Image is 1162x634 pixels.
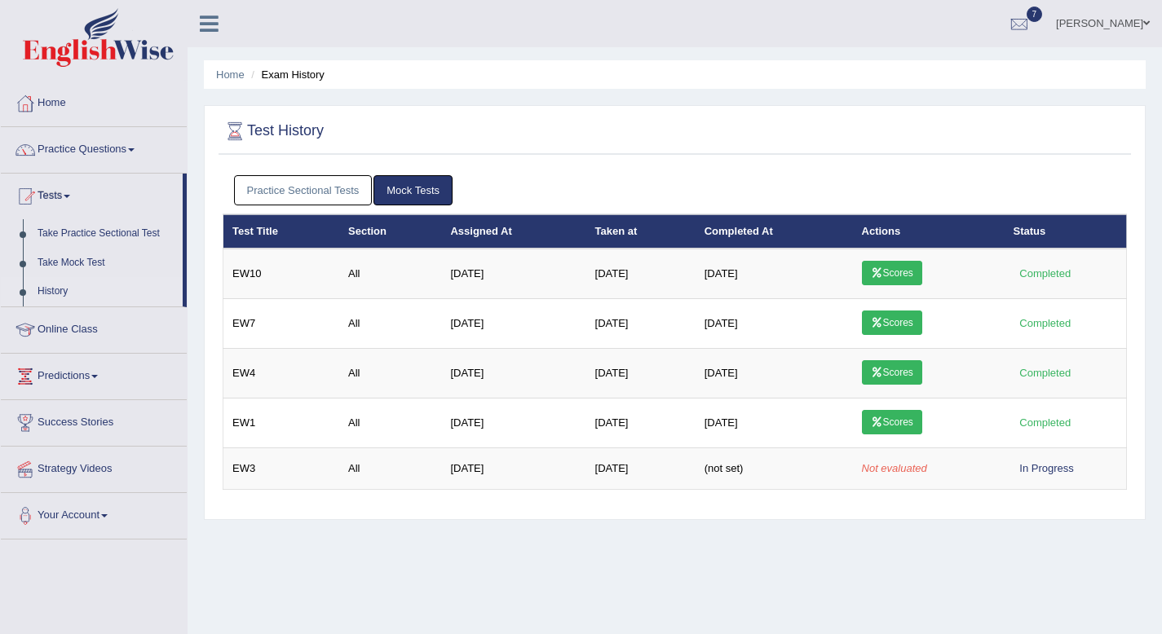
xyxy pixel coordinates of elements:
[862,261,922,285] a: Scores
[216,68,245,81] a: Home
[339,299,441,349] td: All
[1014,364,1077,381] div: Completed
[1014,414,1077,431] div: Completed
[223,398,340,448] td: EW1
[1014,460,1080,477] div: In Progress
[1,127,187,168] a: Practice Questions
[862,462,927,474] em: Not evaluated
[696,349,853,398] td: [DATE]
[696,398,853,448] td: [DATE]
[234,175,373,205] a: Practice Sectional Tests
[373,175,453,205] a: Mock Tests
[441,448,585,490] td: [DATE]
[1014,265,1077,282] div: Completed
[696,249,853,299] td: [DATE]
[1,493,187,534] a: Your Account
[30,277,183,306] a: History
[1005,214,1127,249] th: Status
[223,119,324,143] h2: Test History
[1,354,187,394] a: Predictions
[441,299,585,349] td: [DATE]
[862,360,922,385] a: Scores
[223,214,340,249] th: Test Title
[1,174,183,214] a: Tests
[339,398,441,448] td: All
[247,67,325,82] li: Exam History
[586,398,696,448] td: [DATE]
[705,462,744,474] span: (not set)
[586,448,696,490] td: [DATE]
[441,398,585,448] td: [DATE]
[696,299,853,349] td: [DATE]
[223,448,340,490] td: EW3
[339,349,441,398] td: All
[586,214,696,249] th: Taken at
[1027,7,1043,22] span: 7
[1,447,187,487] a: Strategy Videos
[853,214,1005,249] th: Actions
[223,249,340,299] td: EW10
[862,410,922,434] a: Scores
[223,299,340,349] td: EW7
[586,249,696,299] td: [DATE]
[1,307,187,348] a: Online Class
[586,349,696,398] td: [DATE]
[441,249,585,299] td: [DATE]
[1,81,187,121] a: Home
[696,214,853,249] th: Completed At
[586,299,696,349] td: [DATE]
[1,400,187,441] a: Success Stories
[223,349,340,398] td: EW4
[30,219,183,249] a: Take Practice Sectional Test
[339,448,441,490] td: All
[862,310,922,335] a: Scores
[339,249,441,299] td: All
[441,214,585,249] th: Assigned At
[441,349,585,398] td: [DATE]
[339,214,441,249] th: Section
[1014,315,1077,332] div: Completed
[30,249,183,278] a: Take Mock Test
